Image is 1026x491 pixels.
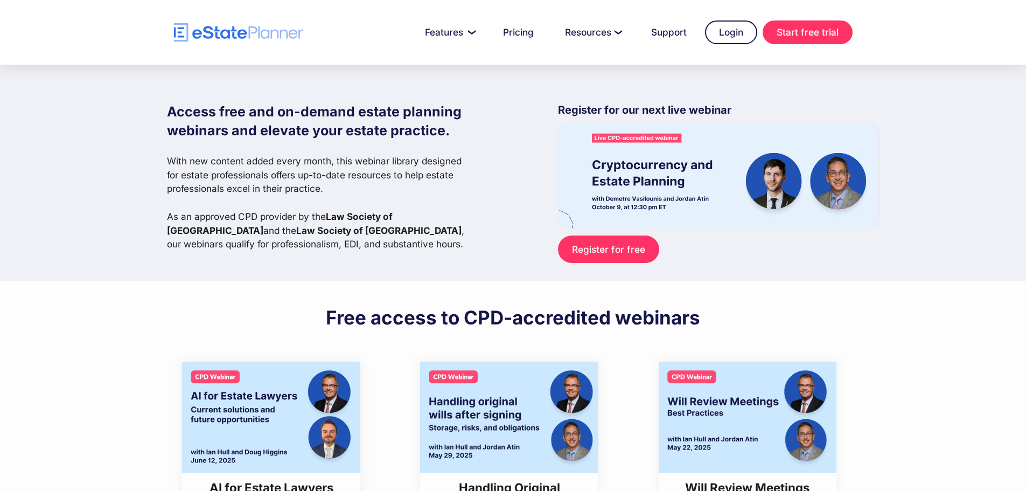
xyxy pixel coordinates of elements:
h1: Access free and on-demand estate planning webinars and elevate your estate practice. [167,102,473,140]
h2: Free access to CPD-accredited webinars [326,306,700,329]
a: Start free trial [763,20,853,44]
a: Pricing [490,22,547,43]
a: Login [705,20,757,44]
a: Register for free [558,236,659,263]
img: eState Academy webinar [558,123,878,228]
a: Features [412,22,485,43]
a: Resources [552,22,633,43]
a: home [174,23,303,42]
p: Register for our next live webinar [558,102,878,123]
a: Support [638,22,700,43]
strong: Law Society of [GEOGRAPHIC_DATA] [296,225,462,236]
p: With new content added every month, this webinar library designed for estate professionals offers... [167,154,473,251]
strong: Law Society of [GEOGRAPHIC_DATA] [167,211,393,236]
